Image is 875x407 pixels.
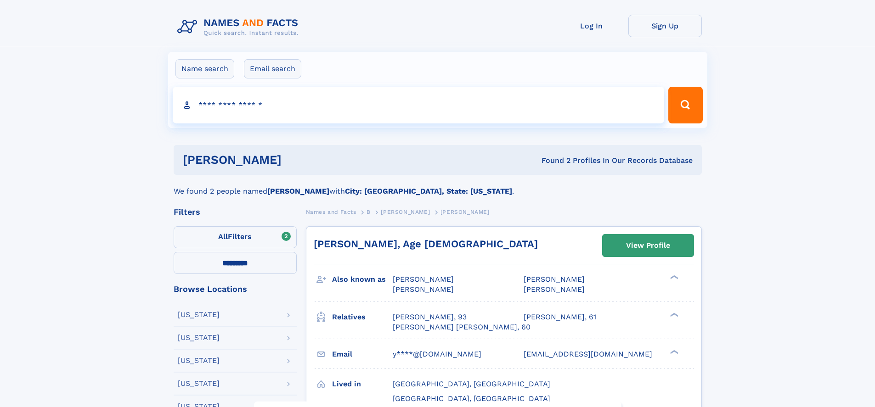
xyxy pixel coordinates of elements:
h3: Lived in [332,376,393,392]
a: Names and Facts [306,206,356,217]
div: [US_STATE] [178,334,220,341]
label: Email search [244,59,301,78]
div: [US_STATE] [178,357,220,364]
span: [PERSON_NAME] [381,209,430,215]
b: [PERSON_NAME] [267,187,329,195]
a: [PERSON_NAME] [PERSON_NAME], 60 [393,322,531,332]
span: [PERSON_NAME] [393,275,454,284]
h3: Also known as [332,272,393,287]
span: [GEOGRAPHIC_DATA], [GEOGRAPHIC_DATA] [393,394,550,403]
span: [GEOGRAPHIC_DATA], [GEOGRAPHIC_DATA] [393,379,550,388]
div: ❯ [668,312,679,318]
div: [US_STATE] [178,380,220,387]
input: search input [173,87,665,123]
a: [PERSON_NAME], 61 [524,312,596,322]
span: [EMAIL_ADDRESS][DOMAIN_NAME] [524,350,652,358]
div: Browse Locations [174,285,297,293]
b: City: [GEOGRAPHIC_DATA], State: [US_STATE] [345,187,512,195]
span: [PERSON_NAME] [393,285,454,294]
button: Search Button [668,87,702,123]
span: B [367,209,371,215]
label: Name search [175,59,234,78]
span: [PERSON_NAME] [524,275,585,284]
span: [PERSON_NAME] [524,285,585,294]
a: [PERSON_NAME], Age [DEMOGRAPHIC_DATA] [314,238,538,250]
label: Filters [174,226,297,248]
h3: Relatives [332,309,393,325]
div: Filters [174,208,297,216]
a: Log In [555,15,628,37]
a: [PERSON_NAME], 93 [393,312,467,322]
h3: Email [332,346,393,362]
a: [PERSON_NAME] [381,206,430,217]
a: Sign Up [628,15,702,37]
a: View Profile [603,234,694,256]
div: [US_STATE] [178,311,220,318]
span: [PERSON_NAME] [440,209,490,215]
h1: [PERSON_NAME] [183,154,412,166]
img: Logo Names and Facts [174,15,306,39]
span: All [218,232,228,241]
a: B [367,206,371,217]
div: Found 2 Profiles In Our Records Database [412,156,693,166]
div: We found 2 people named with . [174,175,702,197]
div: ❯ [668,274,679,280]
div: View Profile [626,235,670,256]
div: ❯ [668,349,679,355]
